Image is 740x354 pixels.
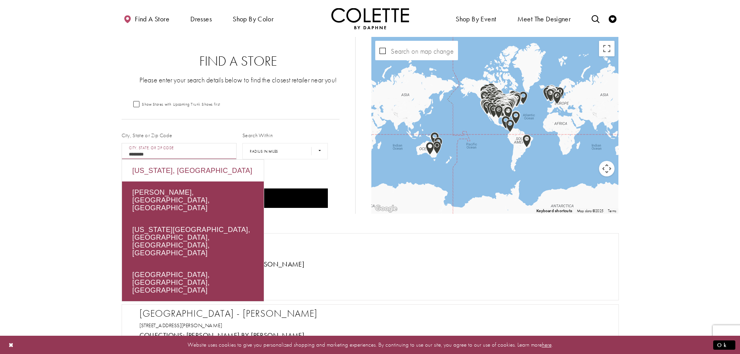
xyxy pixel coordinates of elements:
input: City, State, or ZIP Code [122,143,237,159]
select: Radius In Miles [242,143,328,159]
a: Opens in new tab [139,322,223,329]
a: Toggle search [590,8,601,29]
span: Collections: [139,331,185,340]
h2: [GEOGRAPHIC_DATA] - [PERSON_NAME] [139,308,609,319]
div: [US_STATE][GEOGRAPHIC_DATA], [GEOGRAPHIC_DATA], [GEOGRAPHIC_DATA], [GEOGRAPHIC_DATA] [122,219,264,264]
span: Shop By Event [454,8,498,29]
div: Map with store locations [371,37,618,214]
span: Dresses [188,8,214,29]
div: [PERSON_NAME], [GEOGRAPHIC_DATA], [GEOGRAPHIC_DATA] [122,181,264,219]
span: Map data ©2025 [577,208,603,213]
span: Dresses [190,15,212,23]
a: Find a store [122,8,171,29]
h2: Find a Store [137,54,340,69]
a: Terms (opens in new tab) [608,208,616,213]
img: Colette by Daphne [331,8,409,29]
button: Close Dialog [5,338,18,352]
h2: Gipper Prom [139,237,609,248]
button: Keyboard shortcuts [536,208,572,214]
a: Visit Home Page [331,8,409,29]
p: Please enter your search details below to find the closest retailer near you! [137,75,340,85]
a: here [542,341,552,349]
p: Website uses cookies to give you personalized shopping and marketing experiences. By continuing t... [56,340,684,350]
span: Shop by color [233,15,273,23]
span: Find a store [135,15,169,23]
div: [US_STATE], [GEOGRAPHIC_DATA] [122,160,264,181]
span: Shop by color [231,8,275,29]
a: Check Wishlist [607,8,618,29]
button: Map camera controls [599,161,615,176]
button: Toggle fullscreen view [599,41,615,56]
span: Shop By Event [456,15,496,23]
a: Visit Colette by Daphne page - Opens in new tab [186,331,305,340]
a: Open this area in Google Maps (opens a new window) [373,204,399,214]
a: Meet the designer [515,8,573,29]
div: [GEOGRAPHIC_DATA], [GEOGRAPHIC_DATA], [GEOGRAPHIC_DATA] [122,264,264,301]
span: Meet the designer [517,15,571,23]
button: Submit Dialog [713,340,735,350]
label: Search Within [242,131,273,139]
img: Google [373,204,399,214]
label: City, State or Zip Code [122,131,172,139]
